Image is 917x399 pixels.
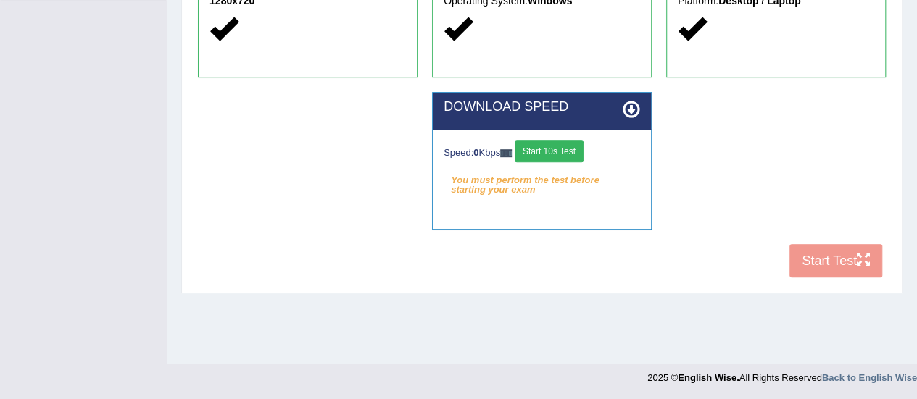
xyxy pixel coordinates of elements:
[500,149,512,157] img: ajax-loader-fb-connection.gif
[515,140,584,162] button: Start 10s Test
[444,100,640,114] h2: DOWNLOAD SPEED
[647,364,917,385] div: 2025 © All Rights Reserved
[822,372,917,383] a: Back to English Wise
[444,169,640,191] em: You must perform the test before starting your exam
[473,147,478,158] strong: 0
[444,140,640,166] div: Speed: Kbps
[678,372,739,383] strong: English Wise.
